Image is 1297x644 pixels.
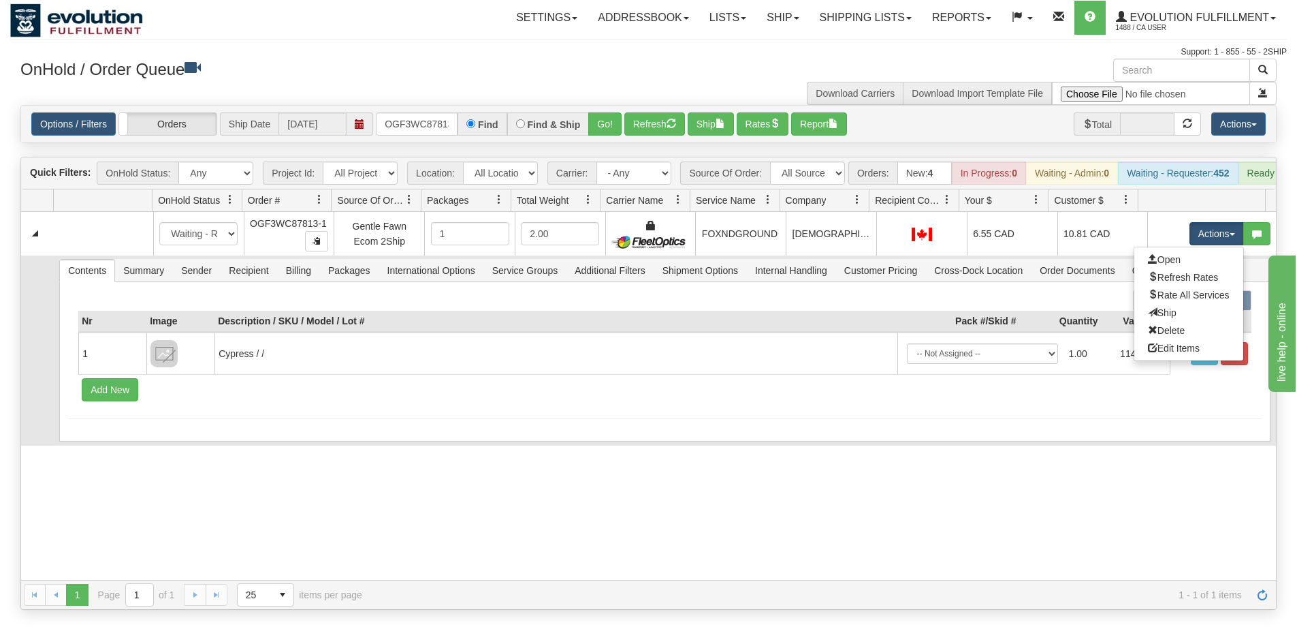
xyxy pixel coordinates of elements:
td: [DEMOGRAPHIC_DATA][PERSON_NAME] [786,212,876,256]
span: Summary [115,260,172,281]
input: Page 1 [126,584,153,606]
a: Options / Filters [31,112,116,136]
div: Support: 1 - 855 - 55 - 2SHIP [10,46,1287,58]
a: Company filter column settings [846,188,869,211]
strong: 0 [1012,168,1017,179]
span: select [272,584,293,606]
div: Waiting - Requester: [1118,162,1238,185]
span: Order # [248,194,280,207]
td: 114.00 [1115,338,1166,369]
a: Your $ filter column settings [1025,188,1048,211]
td: 10.81 CAD [1057,212,1148,256]
span: OGF3WC87813-1 [250,218,327,229]
span: Evolution Fulfillment [1127,12,1269,23]
a: Evolution Fulfillment 1488 / CA User [1106,1,1286,35]
a: Refresh [1251,584,1273,606]
span: Additional Filters [566,260,654,281]
a: Reports [922,1,1002,35]
td: 1 [78,333,146,374]
th: Image [146,311,214,333]
span: 25 [246,588,263,602]
a: Total Weight filter column settings [577,188,600,211]
img: FleetOptics Inc. [611,235,690,249]
div: grid toolbar [21,157,1276,189]
a: Collapse [27,225,44,242]
button: Report [791,112,847,136]
span: Page sizes drop down [237,583,294,607]
img: 8DAB37Fk3hKpn3AAAAAElFTkSuQmCC [150,340,178,367]
span: Rate All Services [1148,290,1230,301]
span: Recipient Country [875,194,942,207]
button: Add New [82,378,138,401]
span: Packages [320,260,378,281]
strong: 4 [928,168,933,179]
button: Actions [1189,222,1244,245]
span: Total Weight [517,194,569,207]
label: Find [478,120,498,129]
span: Recipient [221,260,276,281]
span: Service Groups [484,260,566,281]
span: Ship Date [220,112,278,136]
span: Delete [1148,325,1185,336]
span: Contents [60,260,114,281]
input: Import [1052,82,1250,105]
span: Ship [1148,307,1176,318]
span: Custom Field [1124,260,1196,281]
a: Settings [506,1,588,35]
th: Value [1102,311,1170,333]
iframe: chat widget [1266,252,1296,391]
span: Edit Items [1148,343,1200,354]
span: Source Of Order [337,194,404,207]
span: Page 1 [66,584,88,606]
span: Source Of Order: [680,162,770,185]
a: Download Import Template File [912,88,1043,99]
a: Shipping lists [810,1,922,35]
span: Customer Pricing [836,260,925,281]
span: Billing [278,260,319,281]
a: Lists [699,1,756,35]
label: Quick Filters: [30,166,91,179]
span: 1 - 1 of 1 items [381,589,1242,600]
a: OnHold Status filter column settings [219,188,242,211]
img: logo1488.jpg [10,3,143,37]
a: Carrier Name filter column settings [667,188,690,211]
span: Shipment Options [654,260,746,281]
th: Quantity [1020,311,1102,333]
th: Pack #/Skid # [897,311,1020,333]
span: Location: [407,162,463,185]
div: Waiting - Admin: [1026,162,1118,185]
a: Addressbook [588,1,699,35]
span: Packages [427,194,468,207]
button: Go! [588,112,622,136]
a: Download Carriers [816,88,895,99]
div: Gentle Fawn Ecom 2Ship [340,219,419,249]
h3: OnHold / Order Queue [20,59,639,78]
span: Project Id: [263,162,323,185]
strong: 0 [1104,168,1109,179]
span: Your $ [965,194,992,207]
span: Cross-Dock Location [926,260,1031,281]
div: In Progress: [952,162,1026,185]
button: Actions [1211,112,1266,136]
span: Orders: [848,162,897,185]
a: Open [1134,251,1243,269]
input: Order # [376,112,458,136]
span: Sender [173,260,220,281]
input: Search [1113,59,1250,82]
a: Ship [756,1,809,35]
span: Company [786,194,827,207]
a: Recipient Country filter column settings [935,188,959,211]
a: Customer $ filter column settings [1115,188,1138,211]
span: Refresh Rates [1148,272,1218,283]
button: Ship [688,112,734,136]
th: Description / SKU / Model / Lot # [214,311,897,333]
a: Source Of Order filter column settings [398,188,421,211]
span: items per page [237,583,362,607]
span: Open [1148,254,1181,265]
button: Refresh [624,112,685,136]
span: Total [1074,112,1121,136]
a: Order # filter column settings [308,188,331,211]
td: Cypress / / [214,333,897,374]
span: Carrier: [547,162,596,185]
a: Service Name filter column settings [756,188,780,211]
